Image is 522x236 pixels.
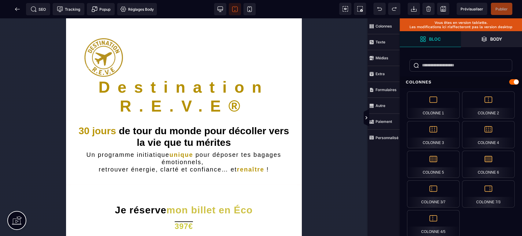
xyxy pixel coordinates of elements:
[437,3,449,15] span: Enregistrer
[9,133,226,155] h2: Un programme initiatique pour déposer tes bagages émotionnels, retrouver énergie, clarté et confi...
[339,3,351,15] span: Voir les composants
[243,3,256,15] span: Voir mobile
[495,7,508,11] span: Publier
[403,20,519,25] p: Vous êtes en version tablette.
[368,114,400,130] span: Paiement
[368,130,400,146] span: Personnalisé
[120,6,154,12] span: Réglages Body
[491,3,512,15] span: Enregistrer le contenu
[91,6,110,12] span: Popup
[462,180,515,208] div: Colonne 7/3
[354,3,366,15] span: Capture d'écran
[376,119,392,124] strong: Paiement
[376,24,392,28] strong: Colonnes
[457,3,487,15] span: Aperçu
[214,3,226,15] span: Voir bureau
[376,103,385,108] strong: Autre
[9,107,226,133] h1: de tour du monde pour décoller vers la vie que tu mérites
[368,18,400,34] span: Colonnes
[18,20,57,58] img: 6bc32b15c6a1abf2dae384077174aadc_LOGOT15p.png
[490,37,502,41] strong: Body
[53,3,84,15] span: Code de suivi
[368,34,400,50] span: Texte
[373,3,386,15] span: Défaire
[26,3,50,15] span: Métadata SEO
[229,3,241,15] span: Voir tablette
[462,91,515,119] div: Colonne 2
[368,98,400,114] span: Autre
[407,121,460,148] div: Colonne 3
[31,6,46,12] span: SEO
[462,121,515,148] div: Colonne 4
[376,87,397,92] strong: Formulaires
[57,6,80,12] span: Tracking
[376,72,385,76] strong: Extra
[368,50,400,66] span: Médias
[87,3,115,15] span: Créer une alerte modale
[5,186,231,197] h1: Je réserve
[368,82,400,98] span: Formulaires
[461,31,522,47] span: Ouvrir les calques
[422,3,435,15] span: Nettoyage
[403,25,519,29] p: Les modifications ici n’affecteront pas la version desktop
[117,3,157,15] span: Favicon
[407,180,460,208] div: Colonne 3/7
[376,56,388,60] strong: Médias
[462,151,515,178] div: Colonne 6
[461,7,483,11] span: Prévisualiser
[429,37,441,41] strong: Bloc
[388,3,400,15] span: Rétablir
[368,66,400,82] span: Extra
[376,40,385,44] strong: Texte
[400,31,461,47] span: Ouvrir les blocs
[9,59,226,98] h1: ®
[400,76,522,88] div: Colonnes
[400,109,406,127] span: Afficher les vues
[407,91,460,119] div: Colonne 1
[407,151,460,178] div: Colonne 5
[408,3,420,15] span: Importer
[376,135,398,140] strong: Personnalisé
[11,3,24,15] span: Retour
